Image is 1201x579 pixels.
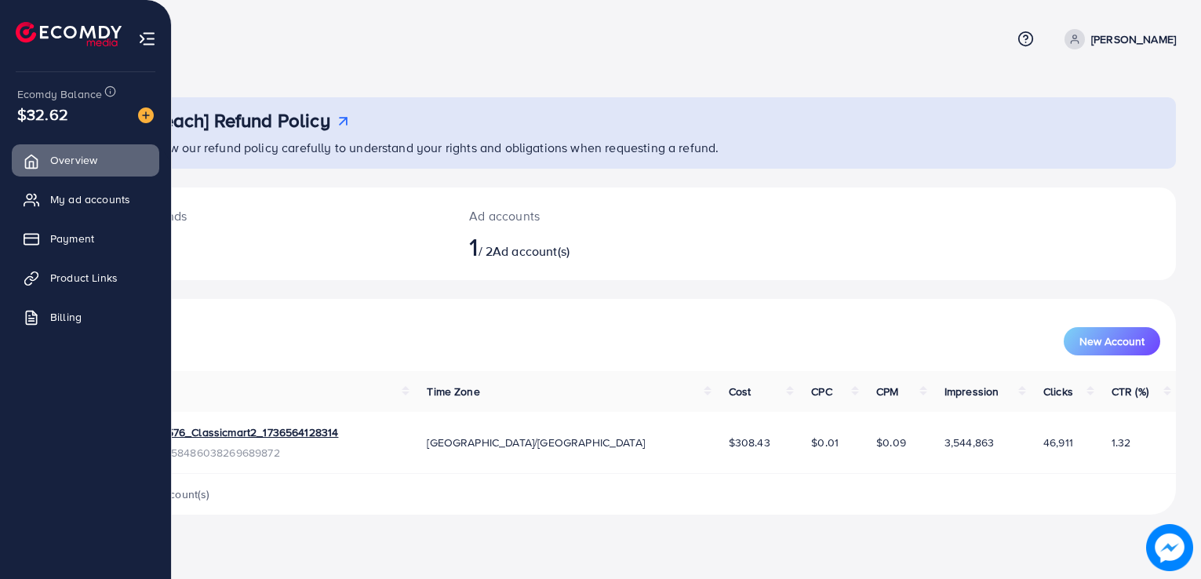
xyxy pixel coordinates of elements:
span: 3,544,863 [944,435,994,450]
span: CTR (%) [1112,384,1148,399]
p: Please review our refund policy carefully to understand your rights and obligations when requesti... [100,138,1166,157]
span: $32.62 [17,103,68,126]
a: Billing [12,301,159,333]
span: Impression [944,384,999,399]
span: CPM [876,384,898,399]
h3: [AdReach] Refund Policy [123,109,330,132]
span: Payment [50,231,94,246]
span: $0.09 [876,435,906,450]
span: Product Links [50,270,118,286]
span: 1 [469,228,478,264]
span: New Account [1079,336,1145,347]
a: 1023576_Classicmart2_1736564128314 [143,424,338,440]
span: Clicks [1043,384,1073,399]
a: [PERSON_NAME] [1058,29,1176,49]
span: Ecomdy Balance [17,86,102,102]
span: $308.43 [729,435,770,450]
span: Time Zone [427,384,479,399]
p: [DATE] spends [107,206,431,225]
p: [PERSON_NAME] [1091,30,1176,49]
span: ID: 7458486038269689872 [143,445,338,461]
h2: / 2 [469,231,704,261]
span: Cost [729,384,752,399]
p: Ad accounts [469,206,704,225]
span: 1.32 [1112,435,1131,450]
img: menu [138,30,156,48]
a: My ad accounts [12,184,159,215]
img: logo [16,22,122,46]
img: image [138,107,154,123]
a: Overview [12,144,159,176]
span: [GEOGRAPHIC_DATA]/[GEOGRAPHIC_DATA] [427,435,645,450]
span: Ad account(s) [493,242,570,260]
span: Overview [50,152,97,168]
span: Billing [50,309,82,325]
a: Product Links [12,262,159,293]
h2: $0 [107,231,431,261]
span: $0.01 [811,435,839,450]
img: image [1146,524,1193,571]
a: Payment [12,223,159,254]
span: 46,911 [1043,435,1073,450]
span: CPC [811,384,832,399]
button: New Account [1064,327,1160,355]
span: My ad accounts [50,191,130,207]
